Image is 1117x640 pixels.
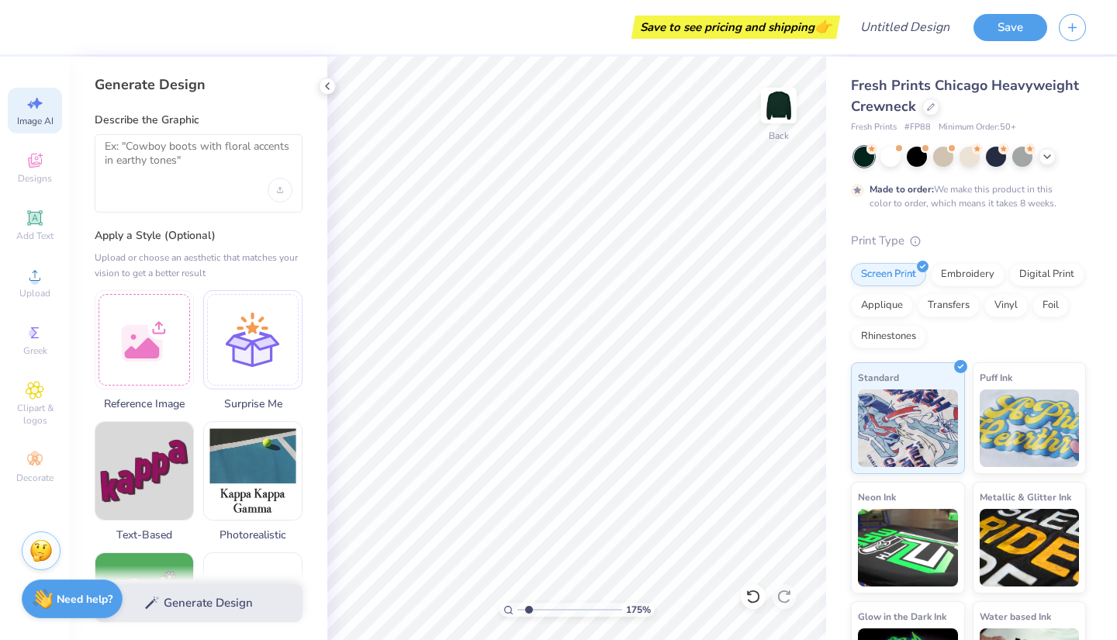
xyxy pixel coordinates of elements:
div: Rhinestones [851,325,926,348]
img: Neon Ink [858,509,958,586]
span: Reference Image [95,396,194,412]
div: Embroidery [931,263,1005,286]
div: Vinyl [984,294,1028,317]
div: Back [769,129,789,143]
span: Designs [18,172,52,185]
div: Save to see pricing and shipping [635,16,836,39]
span: Clipart & logos [8,402,62,427]
span: Text-Based [95,527,194,543]
div: Applique [851,294,913,317]
strong: Made to order: [870,183,934,195]
img: Puff Ink [980,389,1080,467]
span: 175 % [626,603,651,617]
div: Upload or choose an aesthetic that matches your vision to get a better result [95,250,303,281]
span: Greek [23,344,47,357]
span: Metallic & Glitter Ink [980,489,1071,505]
button: Save [973,14,1047,41]
span: Glow in the Dark Ink [858,608,946,624]
img: Back [763,90,794,121]
span: Surprise Me [203,396,303,412]
span: Upload [19,287,50,299]
span: Neon Ink [858,489,896,505]
label: Describe the Graphic [95,112,303,128]
div: Print Type [851,232,1086,250]
div: Digital Print [1009,263,1084,286]
div: We make this product in this color to order, which means it takes 8 weeks. [870,182,1060,210]
span: Add Text [16,230,54,242]
label: Apply a Style (Optional) [95,228,303,244]
input: Untitled Design [848,12,962,43]
div: Upload image [268,178,292,202]
span: Fresh Prints [851,121,897,134]
img: Standard [858,389,958,467]
div: Foil [1032,294,1069,317]
span: Image AI [17,115,54,127]
span: Water based Ink [980,608,1051,624]
img: Photorealistic [204,422,302,520]
strong: Need help? [57,592,112,607]
span: Standard [858,369,899,386]
span: Minimum Order: 50 + [939,121,1016,134]
img: Text-Based [95,422,193,520]
span: Fresh Prints Chicago Heavyweight Crewneck [851,76,1079,116]
span: Photorealistic [203,527,303,543]
span: Puff Ink [980,369,1012,386]
span: # FP88 [904,121,931,134]
span: 👉 [814,17,832,36]
div: Screen Print [851,263,926,286]
div: Generate Design [95,75,303,94]
div: Transfers [918,294,980,317]
span: Decorate [16,472,54,484]
img: Metallic & Glitter Ink [980,509,1080,586]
